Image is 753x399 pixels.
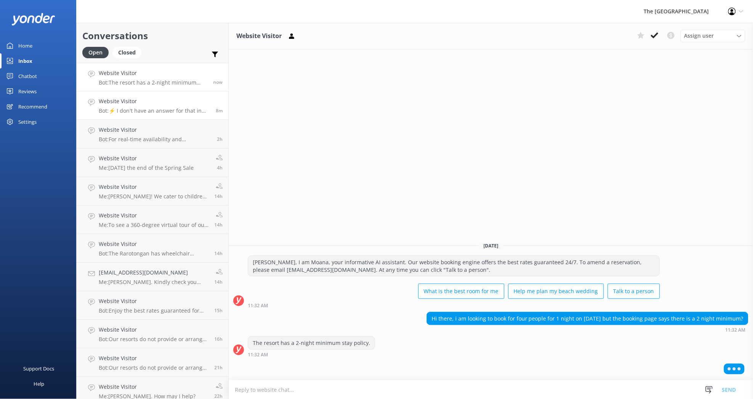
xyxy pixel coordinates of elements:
p: Bot: The resort has a 2-night minimum stay policy. [99,79,207,86]
span: Oct 07 2025 09:40pm (UTC -10:00) Pacific/Honolulu [214,307,223,314]
button: What is the best room for me [418,284,504,299]
p: Me: [DATE] the end of the Spring Sale [99,164,194,171]
p: Bot: Our resorts do not provide or arrange transportation services, including airport transfers. ... [99,364,209,371]
div: Support Docs [24,361,55,376]
a: Website VisitorBot:⚡ I don't have an answer for that in my knowledge base. Please try and rephras... [77,91,228,120]
strong: 11:32 AM [248,353,268,357]
strong: 11:32 AM [248,303,268,308]
div: Inbox [18,53,32,69]
h4: Website Visitor [99,211,209,220]
button: Help me plan my beach wedding [508,284,604,299]
h4: Website Visitor [99,183,209,191]
p: Bot: Our resorts do not provide or arrange transportation services, including airport transfers. ... [99,336,209,343]
span: Oct 08 2025 11:10am (UTC -10:00) Pacific/Honolulu [217,136,223,142]
h4: Website Visitor [99,297,209,305]
h4: Website Visitor [99,354,209,362]
img: yonder-white-logo.png [11,13,55,26]
a: Website VisitorBot:The Rarotongan has wheelchair accessibility in most areas, but not all rooms a... [77,234,228,263]
span: Oct 07 2025 11:28pm (UTC -10:00) Pacific/Honolulu [214,222,223,228]
h4: Website Visitor [99,240,209,248]
strong: 11:32 AM [726,328,746,332]
div: [PERSON_NAME], I am Moana, your informative AI assistant. Our website booking engine offers the b... [248,256,660,276]
h4: Website Visitor [99,126,211,134]
span: [DATE] [479,243,503,249]
div: Help [34,376,44,391]
div: Oct 08 2025 01:32pm (UTC -10:00) Pacific/Honolulu [248,352,375,357]
a: Open [82,48,112,56]
a: [EMAIL_ADDRESS][DOMAIN_NAME]Me:[PERSON_NAME]. Kindly check you inbox as I have sent you an email ... [77,263,228,291]
a: Website VisitorMe:[PERSON_NAME]! We cater to children aged [DEMOGRAPHIC_DATA] years inclusive. Ch... [77,177,228,206]
div: Oct 08 2025 01:32pm (UTC -10:00) Pacific/Honolulu [427,327,748,332]
div: Oct 08 2025 01:32pm (UTC -10:00) Pacific/Honolulu [248,303,660,308]
p: Me: [PERSON_NAME]! We cater to children aged [DEMOGRAPHIC_DATA] years inclusive. Children under f... [99,193,209,200]
div: Closed [112,47,141,58]
h2: Conversations [82,29,223,43]
span: Assign user [684,32,714,40]
div: Open [82,47,109,58]
div: Recommend [18,99,47,114]
a: Website VisitorBot:Enjoy the best rates guaranteed for direct bookings by using Promo Code TRBRL.... [77,291,228,320]
a: Website VisitorBot:For real-time availability and accommodation bookings, please visit [URL][DOMA... [77,120,228,148]
div: Hi there, i am looking to book for four people for 1 night on [DATE] but the booking page says th... [427,312,748,325]
div: Home [18,38,32,53]
a: Website VisitorBot:Our resorts do not provide or arrange transportation services, including airpo... [77,348,228,377]
span: Oct 07 2025 11:29pm (UTC -10:00) Pacific/Honolulu [214,193,223,199]
p: Bot: Enjoy the best rates guaranteed for direct bookings by using Promo Code TRBRL. Book now and ... [99,307,209,314]
span: Oct 08 2025 01:32pm (UTC -10:00) Pacific/Honolulu [213,79,223,85]
h4: Website Visitor [99,326,209,334]
div: Assign User [681,30,745,42]
h4: [EMAIL_ADDRESS][DOMAIN_NAME] [99,268,209,277]
a: Website VisitorMe:To see a 360-degree virtual tour of our rooms, please visit [URL][DOMAIN_NAME]14h [77,206,228,234]
span: Oct 07 2025 11:01pm (UTC -10:00) Pacific/Honolulu [214,279,223,285]
a: Closed [112,48,145,56]
a: Website VisitorBot:The resort has a 2-night minimum stay policy.now [77,63,228,91]
h4: Website Visitor [99,97,210,105]
p: Me: [PERSON_NAME]. Kindly check you inbox as I have sent you an email regarding your inquiry. For... [99,279,209,286]
span: Oct 08 2025 01:23pm (UTC -10:00) Pacific/Honolulu [216,107,223,114]
span: Oct 08 2025 09:09am (UTC -10:00) Pacific/Honolulu [217,164,223,171]
h4: Website Visitor [99,69,207,77]
span: Oct 07 2025 03:35pm (UTC -10:00) Pacific/Honolulu [214,364,223,371]
h4: Website Visitor [99,383,196,391]
div: The resort has a 2-night minimum stay policy. [248,337,375,350]
span: Oct 07 2025 09:29pm (UTC -10:00) Pacific/Honolulu [214,336,223,342]
p: Me: To see a 360-degree virtual tour of our rooms, please visit [URL][DOMAIN_NAME] [99,222,209,228]
a: Website VisitorMe:[DATE] the end of the Spring Sale4h [77,148,228,177]
div: Settings [18,114,37,129]
a: Website VisitorBot:Our resorts do not provide or arrange transportation services, including airpo... [77,320,228,348]
div: Chatbot [18,69,37,84]
h4: Website Visitor [99,154,194,163]
p: Bot: ⚡ I don't have an answer for that in my knowledge base. Please try and rephrase your questio... [99,107,210,114]
div: Reviews [18,84,37,99]
p: Bot: The Rarotongan has wheelchair accessibility in most areas, but not all rooms are wheelchair ... [99,250,209,257]
p: Bot: For real-time availability and accommodation bookings, please visit [URL][DOMAIN_NAME]. [99,136,211,143]
h3: Website Visitor [236,31,282,41]
button: Talk to a person [608,284,660,299]
span: Oct 07 2025 11:25pm (UTC -10:00) Pacific/Honolulu [214,250,223,257]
